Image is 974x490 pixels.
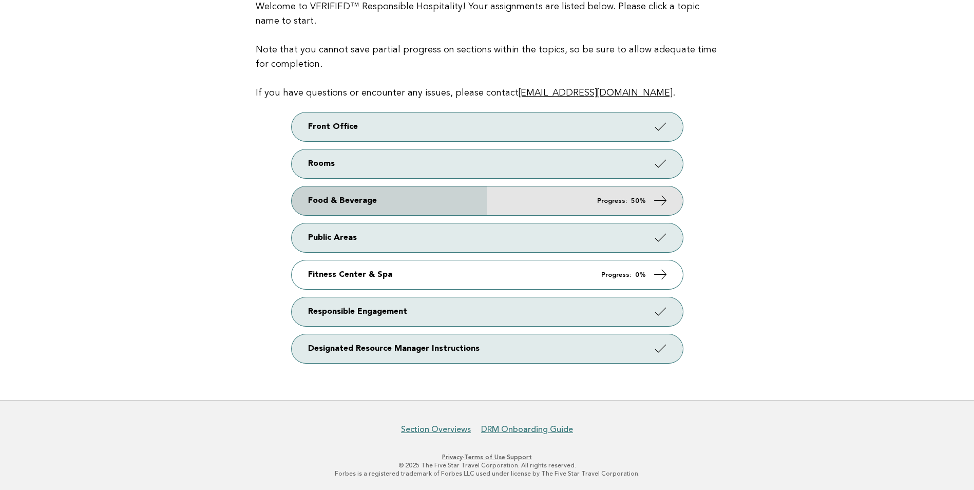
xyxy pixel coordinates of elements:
[601,272,631,278] em: Progress:
[635,272,646,278] strong: 0%
[464,454,505,461] a: Terms of Use
[292,149,683,178] a: Rooms
[519,88,673,98] a: [EMAIL_ADDRESS][DOMAIN_NAME]
[507,454,532,461] a: Support
[292,260,683,289] a: Fitness Center & Spa Progress: 0%
[597,198,627,204] em: Progress:
[442,454,463,461] a: Privacy
[292,112,683,141] a: Front Office
[292,186,683,215] a: Food & Beverage Progress: 50%
[173,453,801,461] p: · ·
[292,334,683,363] a: Designated Resource Manager Instructions
[401,424,471,435] a: Section Overviews
[173,461,801,469] p: © 2025 The Five Star Travel Corporation. All rights reserved.
[292,223,683,252] a: Public Areas
[173,469,801,478] p: Forbes is a registered trademark of Forbes LLC used under license by The Five Star Travel Corpora...
[292,297,683,326] a: Responsible Engagement
[631,198,646,204] strong: 50%
[481,424,573,435] a: DRM Onboarding Guide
